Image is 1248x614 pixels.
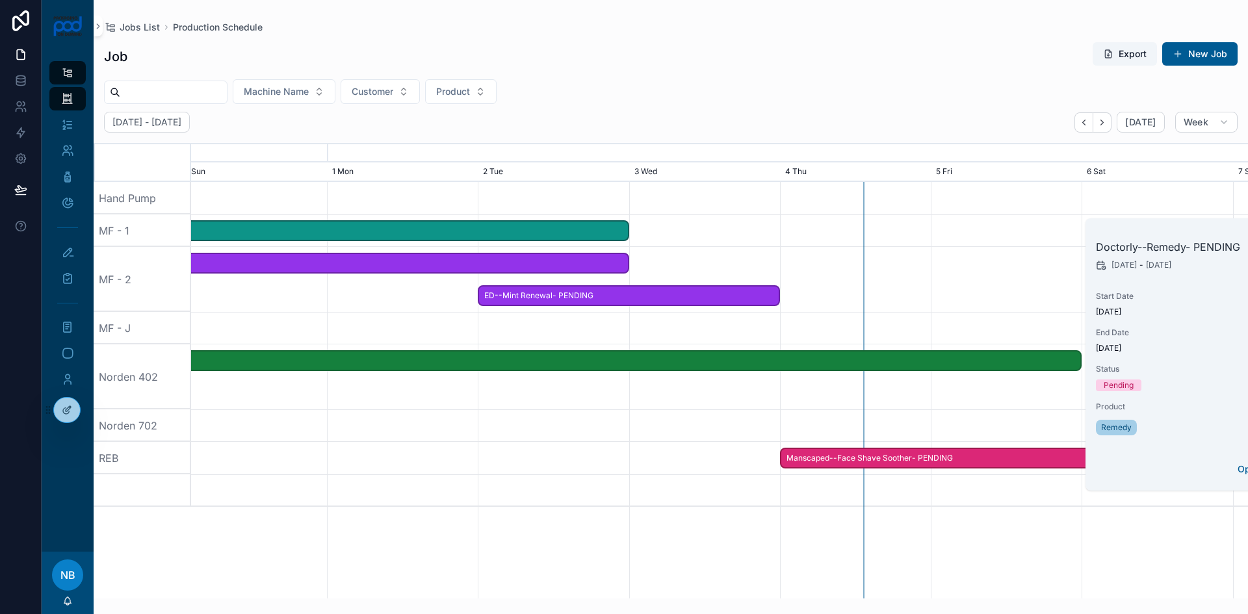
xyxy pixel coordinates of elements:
[94,442,191,474] div: REB
[1184,116,1208,128] span: Week
[478,162,629,182] div: 2 Tue
[327,162,478,182] div: 1 Mon
[94,214,191,247] div: MF - 1
[1175,112,1238,133] button: Week
[112,116,181,129] h2: [DATE] - [DATE]
[629,162,780,182] div: 3 Wed
[1162,42,1238,66] button: New Job
[1139,260,1143,270] span: -
[1117,112,1164,133] button: [DATE]
[1093,42,1157,66] button: Export
[478,285,780,307] div: ED--Mint Renewal- PENDING
[436,85,470,98] span: Product
[104,21,160,34] a: Jobs List
[479,285,779,307] span: ED--Mint Renewal- PENDING
[60,567,75,583] span: NB
[1146,260,1171,270] span: [DATE]
[1125,116,1156,128] span: [DATE]
[42,52,94,552] div: scrollable content
[1082,162,1232,182] div: 6 Sat
[931,162,1082,182] div: 5 Fri
[94,409,191,442] div: Norden 702
[94,182,191,214] div: Hand Pump
[1096,420,1137,435] a: Remedy
[233,79,335,104] button: Select Button
[244,85,309,98] span: Machine Name
[173,21,263,34] a: Production Schedule
[425,79,497,104] button: Select Button
[1111,260,1137,270] span: [DATE]
[1104,379,1134,391] div: Pending
[176,162,327,182] div: 31 Sun
[94,344,191,409] div: Norden 402
[94,247,191,312] div: MF - 2
[104,47,127,66] h1: Job
[352,85,393,98] span: Customer
[341,79,420,104] button: Select Button
[1101,422,1132,433] span: Remedy
[780,162,931,182] div: 4 Thu
[120,21,160,34] span: Jobs List
[94,312,191,344] div: MF - J
[53,16,83,36] img: App logo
